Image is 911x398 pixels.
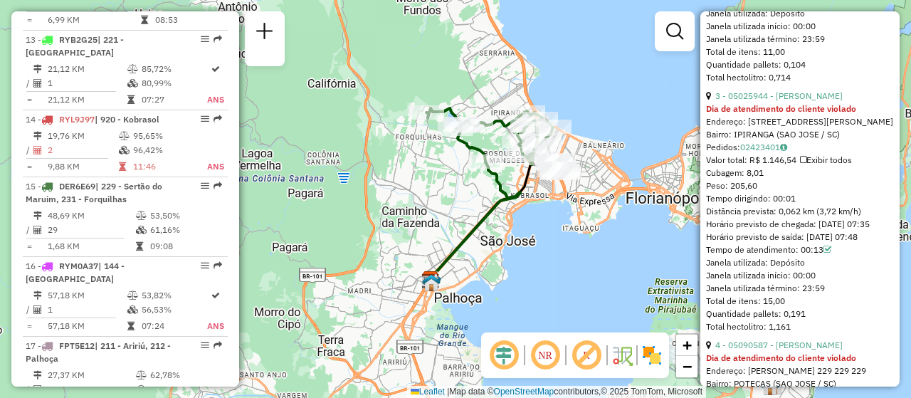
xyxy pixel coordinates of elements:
a: 3 - 05025944 - [PERSON_NAME] [715,90,843,101]
td: 07:24 [141,319,206,333]
div: Total hectolitro: 0,714 [706,71,894,84]
td: 09:08 [149,239,221,253]
td: 53,50% [149,209,221,223]
i: % de utilização da cubagem [136,226,147,234]
a: Nova sessão e pesquisa [251,17,279,49]
i: Tempo total em rota [127,322,135,330]
span: DER6E69 [59,181,95,192]
td: 53,82% [141,288,206,303]
td: / [26,76,33,90]
i: Observações [780,143,787,152]
i: % de utilização da cubagem [119,146,130,155]
td: 21,12 KM [47,93,127,107]
span: Exibir rótulo [569,338,604,372]
td: 1 [47,303,127,317]
span: RYB2G25 [59,34,98,45]
div: Tempo dirigindo: 00:01 [706,192,894,205]
i: Total de Atividades [33,305,42,314]
td: ANS [206,319,225,333]
span: Ocultar deslocamento [487,338,521,372]
a: Leaflet [411,387,445,397]
img: WCL - Campeche [761,377,779,396]
span: Peso: 205,60 [706,180,757,191]
em: Rota exportada [214,115,222,123]
i: % de utilização do peso [136,371,147,379]
div: Endereço: [PERSON_NAME] 229 229 229 [706,365,894,377]
td: ANS [206,93,225,107]
em: Rota exportada [214,35,222,43]
i: Distância Total [33,211,42,220]
td: 07:27 [141,93,206,107]
i: % de utilização do peso [127,291,138,300]
i: % de utilização da cubagem [127,305,138,314]
i: Distância Total [33,132,42,140]
i: Distância Total [33,291,42,300]
span: | [447,387,449,397]
span: | 221 - [GEOGRAPHIC_DATA] [26,34,124,58]
div: Total de itens: 11,00 [706,46,894,58]
div: Quantidade pallets: 0,104 [706,58,894,71]
div: Janela utilizada término: 23:59 [706,282,894,295]
i: % de utilização do peso [119,132,130,140]
i: Total de Atividades [33,385,42,394]
a: Zoom in [676,335,697,356]
td: = [26,13,33,27]
div: Horário previsto de saída: [DATE] 07:48 [706,231,894,243]
img: CDD Florianópolis [421,271,440,289]
div: Janela utilizada: Depósito [706,7,894,20]
td: 85,72% [141,62,206,76]
td: 96,42% [132,143,191,157]
span: Ocultar NR [528,338,562,372]
td: / [26,382,33,397]
i: Tempo total em rota [127,95,135,104]
td: / [26,143,33,157]
td: 6,99 KM [47,13,140,27]
td: 56,53% [141,303,206,317]
td: 57,18 KM [47,319,127,333]
i: Tempo total em rota [141,16,148,24]
a: Zoom out [676,356,697,377]
td: 08:53 [154,13,222,27]
span: FPT5E12 [59,340,95,351]
i: % de utilização do peso [136,211,147,220]
td: = [26,319,33,333]
div: Bairro: POTECAS (SAO JOSE / SC) [706,377,894,390]
span: + [683,336,692,354]
td: / [26,223,33,237]
i: Rota otimizada [211,65,220,73]
div: Bairro: IPIRANGA (SAO JOSE / SC) [706,128,894,141]
div: Janela utilizada início: 00:00 [706,269,894,282]
span: | 920 - Kobrasol [95,114,159,125]
i: % de utilização do peso [127,65,138,73]
td: 95,65% [132,129,191,143]
td: 19,76 KM [47,129,118,143]
em: Opções [201,35,209,43]
div: Map data © contributors,© 2025 TomTom, Microsoft [407,386,706,398]
i: % de utilização da cubagem [136,385,147,394]
img: 712 UDC Full Palhoça [422,273,441,292]
td: 48,69 KM [47,209,135,223]
img: Exibir/Ocultar setores [641,344,663,367]
div: Valor total: R$ 1.146,54 [706,154,894,167]
span: 14 - [26,114,159,125]
td: 57,18 KM [47,288,127,303]
em: Opções [201,341,209,350]
i: % de utilização da cubagem [127,79,138,88]
td: = [26,159,33,174]
td: 71,15% [149,382,221,397]
td: 1,68 KM [47,239,135,253]
td: 9 [47,382,135,397]
span: | 144 - [GEOGRAPHIC_DATA] [26,261,125,284]
i: Distância Total [33,65,42,73]
a: 02423401 [740,142,787,152]
div: Pedidos: [706,141,894,154]
td: 2 [47,143,118,157]
em: Opções [201,261,209,270]
td: 11:46 [132,159,191,174]
div: Total de itens: 15,00 [706,295,894,308]
em: Opções [201,115,209,123]
td: / [26,303,33,317]
em: Rota exportada [214,182,222,190]
span: 16 - [26,261,125,284]
span: | 229 - Sertão do Maruim, 231 - Forquilhas [26,181,162,204]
